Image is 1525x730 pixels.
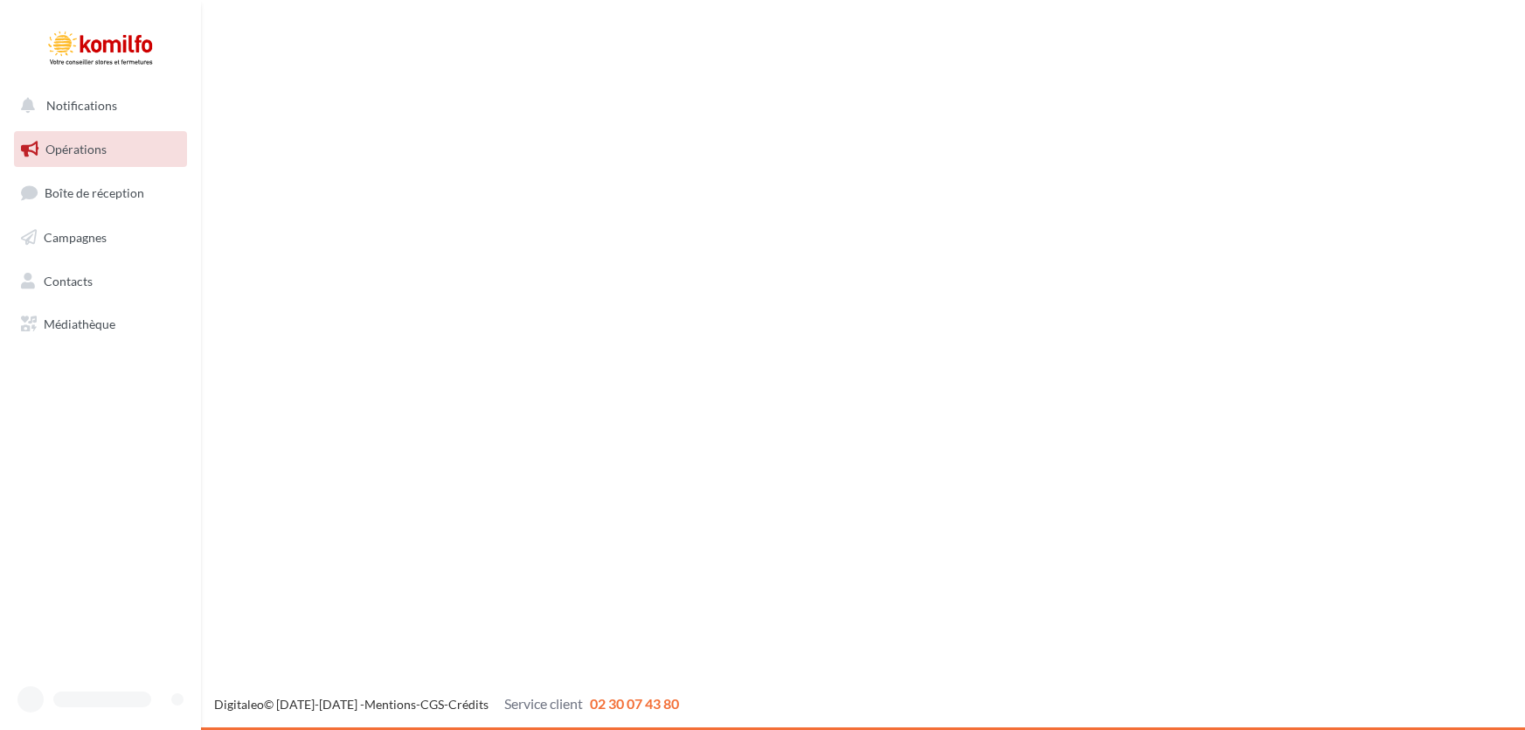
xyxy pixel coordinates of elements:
[10,174,191,212] a: Boîte de réception
[214,697,264,712] a: Digitaleo
[45,185,144,200] span: Boîte de réception
[504,695,583,712] span: Service client
[448,697,489,712] a: Crédits
[44,230,107,245] span: Campagnes
[10,87,184,124] button: Notifications
[590,695,679,712] span: 02 30 07 43 80
[214,697,679,712] span: © [DATE]-[DATE] - - -
[10,306,191,343] a: Médiathèque
[10,219,191,256] a: Campagnes
[44,273,93,288] span: Contacts
[10,131,191,168] a: Opérations
[364,697,416,712] a: Mentions
[420,697,444,712] a: CGS
[45,142,107,156] span: Opérations
[44,316,115,331] span: Médiathèque
[10,263,191,300] a: Contacts
[46,98,117,113] span: Notifications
